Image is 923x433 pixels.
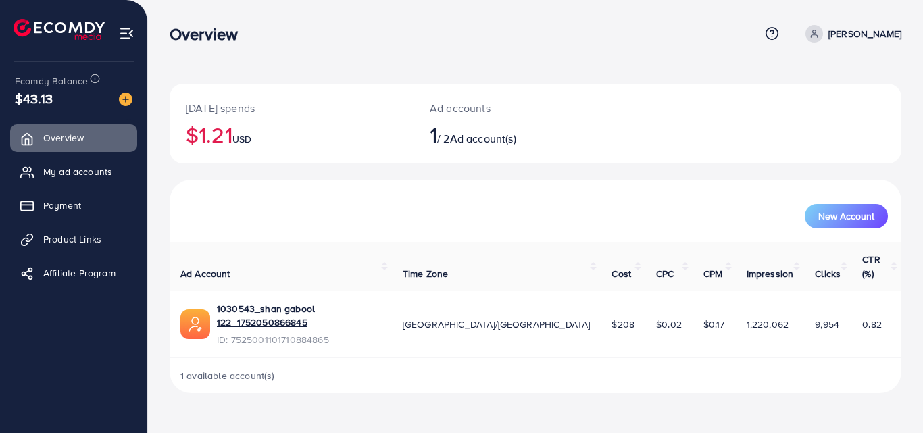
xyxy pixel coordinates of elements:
span: Ad account(s) [450,131,516,146]
a: 1030543_shan gabool 122_1752050866845 [217,302,381,330]
span: 1 available account(s) [180,369,275,382]
h2: $1.21 [186,122,397,147]
a: [PERSON_NAME] [800,25,901,43]
span: 1 [430,119,437,150]
span: Impression [747,267,794,280]
p: [PERSON_NAME] [828,26,901,42]
span: [GEOGRAPHIC_DATA]/[GEOGRAPHIC_DATA] [403,317,591,331]
h3: Overview [170,24,249,44]
span: Overview [43,131,84,145]
span: Product Links [43,232,101,246]
span: 0.82 [862,317,882,331]
span: Affiliate Program [43,266,116,280]
span: CPC [656,267,674,280]
span: Ecomdy Balance [15,74,88,88]
a: Affiliate Program [10,259,137,286]
span: New Account [818,211,874,221]
span: Payment [43,199,81,212]
span: USD [232,132,251,146]
span: Time Zone [403,267,448,280]
span: $43.13 [15,88,53,108]
p: [DATE] spends [186,100,397,116]
img: menu [119,26,134,41]
span: ID: 7525001101710884865 [217,333,381,347]
a: Overview [10,124,137,151]
a: My ad accounts [10,158,137,185]
a: Payment [10,192,137,219]
span: Ad Account [180,267,230,280]
span: 9,954 [815,317,839,331]
iframe: Chat [866,372,913,423]
span: 1,220,062 [747,317,789,331]
p: Ad accounts [430,100,580,116]
span: $0.17 [703,317,725,331]
span: $0.02 [656,317,682,331]
a: Product Links [10,226,137,253]
span: Cost [612,267,631,280]
img: ic-ads-acc.e4c84228.svg [180,309,210,339]
span: Clicks [815,267,841,280]
span: CTR (%) [862,253,880,280]
img: image [119,93,132,106]
button: New Account [805,204,888,228]
img: logo [14,19,105,40]
span: My ad accounts [43,165,112,178]
span: CPM [703,267,722,280]
h2: / 2 [430,122,580,147]
span: $208 [612,317,634,331]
